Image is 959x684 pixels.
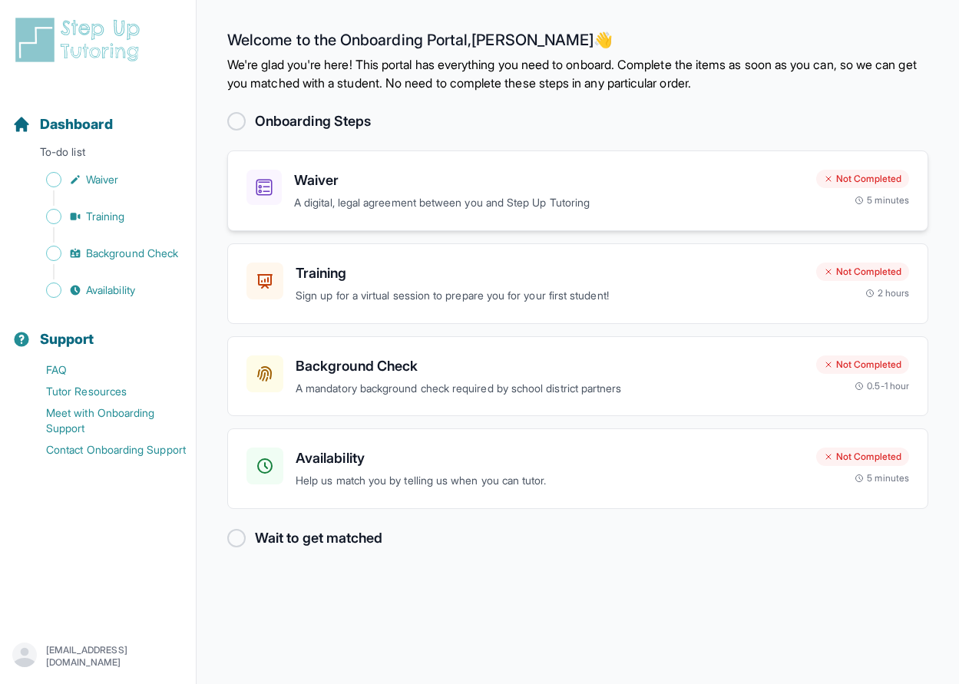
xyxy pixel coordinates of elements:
p: Help us match you by telling us when you can tutor. [296,472,804,490]
button: [EMAIL_ADDRESS][DOMAIN_NAME] [12,643,184,670]
div: 2 hours [865,287,910,299]
p: Sign up for a virtual session to prepare you for your first student! [296,287,804,305]
div: Not Completed [816,448,909,466]
a: Training [12,206,196,227]
p: [EMAIL_ADDRESS][DOMAIN_NAME] [46,644,184,669]
div: 0.5-1 hour [855,380,909,392]
p: We're glad you're here! This portal has everything you need to onboard. Complete the items as soo... [227,55,928,92]
a: TrainingSign up for a virtual session to prepare you for your first student!Not Completed2 hours [227,243,928,324]
span: Background Check [86,246,178,261]
span: Availability [86,283,135,298]
a: Background CheckA mandatory background check required by school district partnersNot Completed0.5... [227,336,928,417]
a: WaiverA digital, legal agreement between you and Step Up TutoringNot Completed5 minutes [227,150,928,231]
div: Not Completed [816,263,909,281]
span: Support [40,329,94,350]
a: Waiver [12,169,196,190]
a: FAQ [12,359,196,381]
button: Dashboard [6,89,190,141]
div: Not Completed [816,355,909,374]
p: To-do list [6,144,190,166]
h3: Availability [296,448,804,469]
div: 5 minutes [855,472,909,484]
p: A digital, legal agreement between you and Step Up Tutoring [294,194,804,212]
a: AvailabilityHelp us match you by telling us when you can tutor.Not Completed5 minutes [227,428,928,509]
a: Meet with Onboarding Support [12,402,196,439]
h3: Training [296,263,804,284]
div: 5 minutes [855,194,909,207]
h3: Waiver [294,170,804,191]
span: Waiver [86,172,118,187]
img: logo [12,15,149,64]
h2: Wait to get matched [255,527,382,549]
h2: Onboarding Steps [255,111,371,132]
span: Training [86,209,125,224]
button: Support [6,304,190,356]
a: Tutor Resources [12,381,196,402]
h3: Background Check [296,355,804,377]
h2: Welcome to the Onboarding Portal, [PERSON_NAME] 👋 [227,31,928,55]
a: Availability [12,279,196,301]
p: A mandatory background check required by school district partners [296,380,804,398]
div: Not Completed [816,170,909,188]
span: Dashboard [40,114,113,135]
a: Dashboard [12,114,113,135]
a: Background Check [12,243,196,264]
a: Contact Onboarding Support [12,439,196,461]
